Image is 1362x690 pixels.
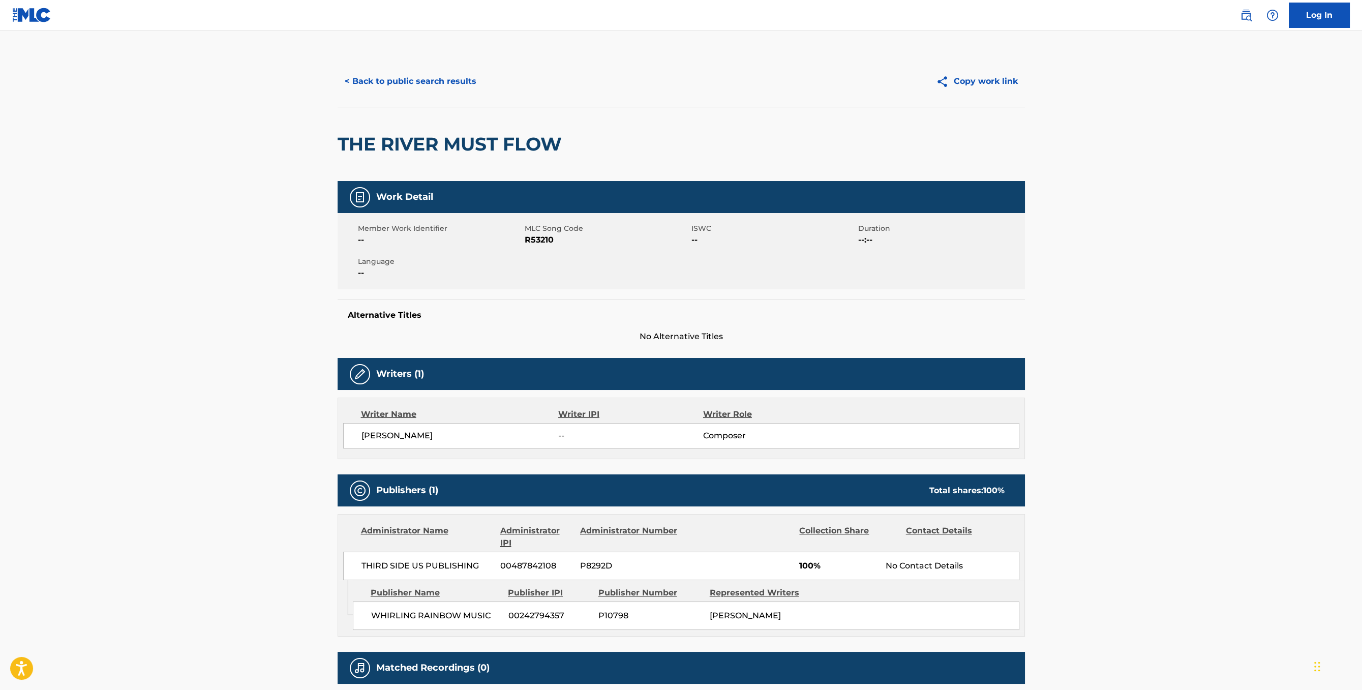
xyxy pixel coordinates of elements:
[500,560,572,572] span: 00487842108
[358,256,522,267] span: Language
[371,587,500,599] div: Publisher Name
[929,485,1005,497] div: Total shares:
[906,525,1005,549] div: Contact Details
[354,662,366,674] img: Matched Recordings
[598,587,702,599] div: Publisher Number
[858,234,1022,246] span: --:--
[580,525,679,549] div: Administrator Number
[691,223,856,234] span: ISWC
[799,525,898,549] div: Collection Share
[710,611,781,620] span: [PERSON_NAME]
[361,430,559,442] span: [PERSON_NAME]
[929,69,1025,94] button: Copy work link
[508,610,591,622] span: 00242794357
[1311,641,1362,690] iframe: Chat Widget
[1314,651,1320,682] div: Drag
[354,191,366,203] img: Work Detail
[508,587,591,599] div: Publisher IPI
[376,485,438,496] h5: Publishers (1)
[598,610,702,622] span: P10798
[983,486,1005,495] span: 100 %
[703,408,835,421] div: Writer Role
[500,525,572,549] div: Administrator IPI
[558,408,703,421] div: Writer IPI
[354,368,366,380] img: Writers
[338,331,1025,343] span: No Alternative Titles
[361,408,559,421] div: Writer Name
[338,69,483,94] button: < Back to public search results
[580,560,679,572] span: P8292D
[799,560,878,572] span: 100%
[358,267,522,279] span: --
[376,191,433,203] h5: Work Detail
[361,560,493,572] span: THIRD SIDE US PUBLISHING
[348,310,1015,320] h5: Alternative Titles
[1289,3,1350,28] a: Log In
[858,223,1022,234] span: Duration
[691,234,856,246] span: --
[1262,5,1283,25] div: Help
[12,8,51,22] img: MLC Logo
[1266,9,1279,21] img: help
[376,662,490,674] h5: Matched Recordings (0)
[886,560,1018,572] div: No Contact Details
[338,133,567,156] h2: THE RIVER MUST FLOW
[376,368,424,380] h5: Writers (1)
[710,587,813,599] div: Represented Writers
[358,234,522,246] span: --
[936,75,954,88] img: Copy work link
[361,525,493,549] div: Administrator Name
[703,430,835,442] span: Composer
[558,430,703,442] span: --
[371,610,501,622] span: WHIRLING RAINBOW MUSIC
[1240,9,1252,21] img: search
[525,234,689,246] span: R53210
[525,223,689,234] span: MLC Song Code
[354,485,366,497] img: Publishers
[1236,5,1256,25] a: Public Search
[358,223,522,234] span: Member Work Identifier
